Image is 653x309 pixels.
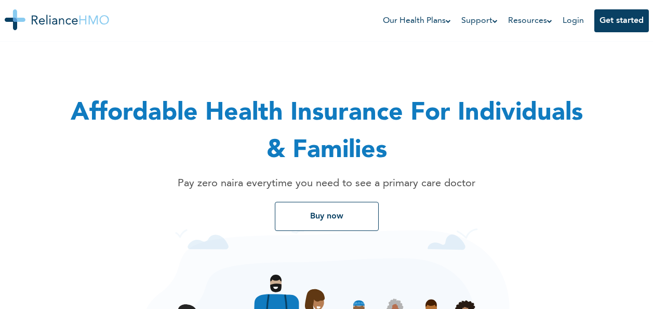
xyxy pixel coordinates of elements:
a: Login [563,17,584,25]
p: Pay zero naira everytime you need to see a primary care doctor [93,176,561,191]
a: Resources [508,15,552,27]
button: Buy now [275,202,379,231]
a: Our Health Plans [383,15,451,27]
img: Reliance HMO's Logo [5,9,109,30]
h1: Affordable Health Insurance For Individuals & Families [67,95,587,170]
button: Get started [594,9,649,32]
a: Support [461,15,498,27]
